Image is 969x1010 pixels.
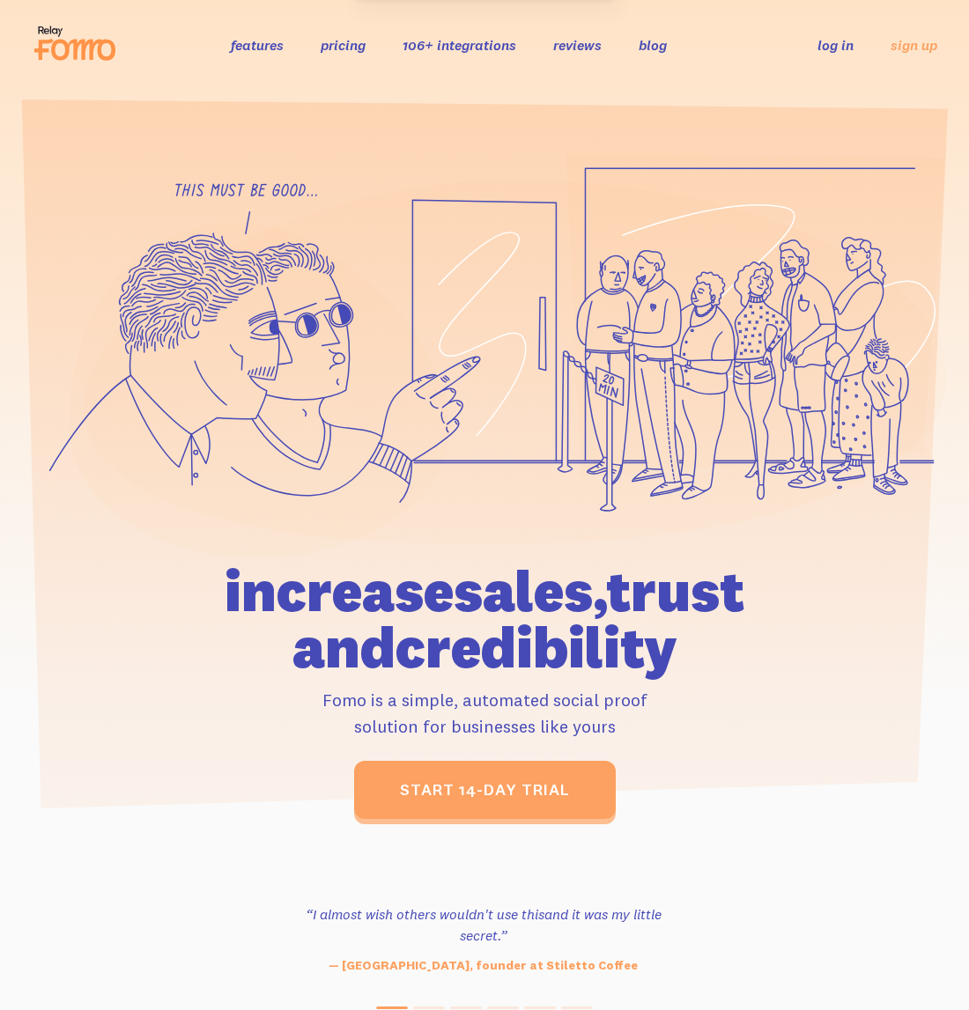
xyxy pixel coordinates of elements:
[231,36,284,54] a: features
[817,36,854,54] a: log in
[294,956,673,975] p: — [GEOGRAPHIC_DATA], founder at Stiletto Coffee
[321,36,366,54] a: pricing
[162,687,808,740] p: Fomo is a simple, automated social proof solution for businesses like yours
[403,36,516,54] a: 106+ integrations
[891,36,937,55] a: sign up
[354,761,616,819] a: start 14-day trial
[639,36,667,54] a: blog
[294,903,673,946] h3: “I almost wish others wouldn't use this and it was my little secret.”
[162,563,808,676] h1: increase sales, trust and credibility
[553,36,602,54] a: reviews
